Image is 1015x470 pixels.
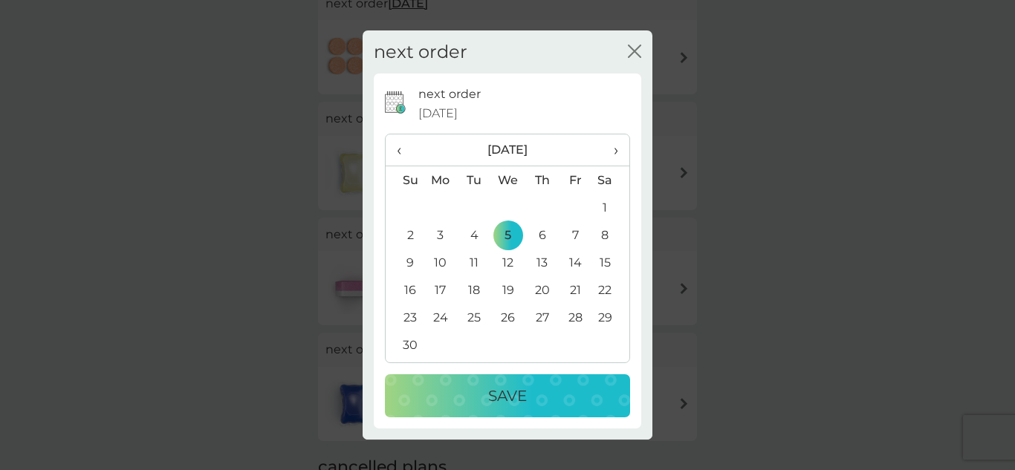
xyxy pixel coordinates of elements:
td: 28 [559,304,592,331]
td: 23 [386,304,424,331]
th: Tu [458,166,491,195]
td: 22 [592,276,629,304]
td: 25 [458,304,491,331]
button: Save [385,374,630,417]
td: 5 [491,221,525,249]
td: 21 [559,276,592,304]
td: 15 [592,249,629,276]
span: [DATE] [418,104,458,123]
th: Sa [592,166,629,195]
td: 9 [386,249,424,276]
th: [DATE] [424,134,592,166]
td: 16 [386,276,424,304]
td: 13 [525,249,559,276]
td: 27 [525,304,559,331]
td: 17 [424,276,458,304]
td: 12 [491,249,525,276]
td: 2 [386,221,424,249]
td: 6 [525,221,559,249]
td: 19 [491,276,525,304]
td: 7 [559,221,592,249]
th: We [491,166,525,195]
td: 14 [559,249,592,276]
td: 3 [424,221,458,249]
td: 8 [592,221,629,249]
td: 4 [458,221,491,249]
th: Fr [559,166,592,195]
th: Mo [424,166,458,195]
p: Save [488,384,527,408]
p: next order [418,85,481,104]
td: 24 [424,304,458,331]
td: 29 [592,304,629,331]
span: ‹ [397,134,412,166]
td: 10 [424,249,458,276]
th: Su [386,166,424,195]
th: Th [525,166,559,195]
td: 11 [458,249,491,276]
td: 26 [491,304,525,331]
td: 1 [592,194,629,221]
button: close [628,45,641,60]
h2: next order [374,42,467,63]
td: 20 [525,276,559,304]
td: 18 [458,276,491,304]
span: › [603,134,618,166]
td: 30 [386,331,424,359]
